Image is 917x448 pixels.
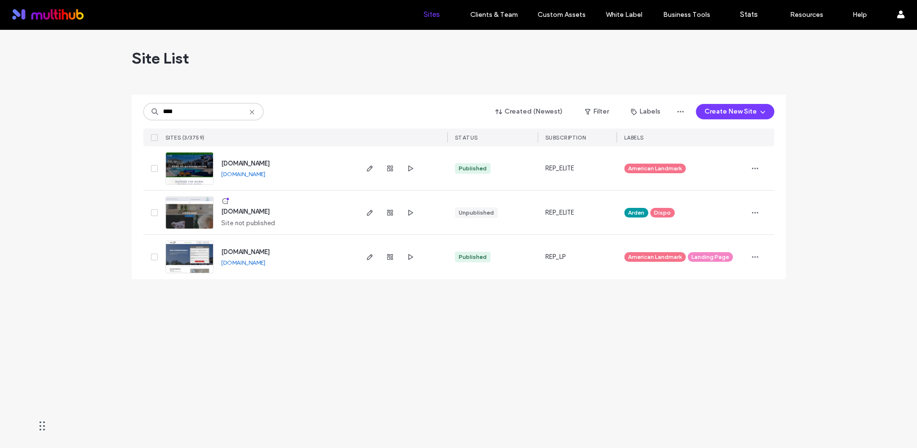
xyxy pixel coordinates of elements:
[545,252,565,262] span: REP_LP
[459,253,487,261] div: Published
[853,11,867,19] label: Help
[165,134,205,141] span: SITES (3/3759)
[606,11,642,19] label: White Label
[424,10,440,19] label: Sites
[221,208,270,215] a: [DOMAIN_NAME]
[545,208,575,218] span: REP_ELITE
[221,160,270,167] a: [DOMAIN_NAME]
[39,411,45,440] div: Drag
[575,104,618,119] button: Filter
[538,11,586,19] label: Custom Assets
[696,104,774,119] button: Create New Site
[459,208,494,217] div: Unpublished
[221,218,276,228] span: Site not published
[622,104,669,119] button: Labels
[22,7,42,15] span: Help
[221,170,265,178] a: [DOMAIN_NAME]
[545,164,575,173] span: REP_ELITE
[663,11,710,19] label: Business Tools
[132,49,189,68] span: Site List
[654,208,671,217] span: Dispo
[221,259,265,266] a: [DOMAIN_NAME]
[628,253,682,261] span: American Landmark
[624,134,644,141] span: LABELS
[628,208,644,217] span: Arden
[628,164,682,173] span: American Landmark
[487,104,571,119] button: Created (Newest)
[740,10,758,19] label: Stats
[221,248,270,256] a: [DOMAIN_NAME]
[459,164,487,173] div: Published
[545,134,586,141] span: SUBSCRIPTION
[691,253,729,261] span: Landing Page
[470,11,518,19] label: Clients & Team
[455,134,478,141] span: STATUS
[790,11,823,19] label: Resources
